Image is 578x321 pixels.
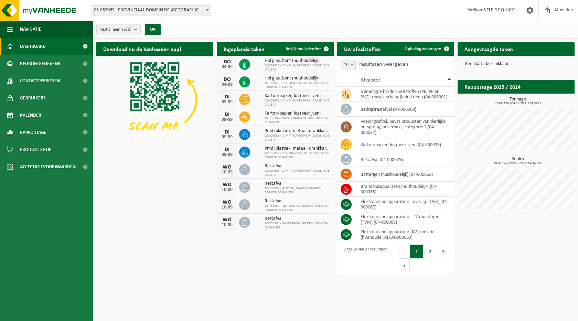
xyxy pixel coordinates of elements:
td: bedrijfsrestafval (04-000008) [355,102,454,117]
span: Ophaling aanvragen [405,47,441,51]
span: Hol glas, bont (huishoudelijk) [265,76,330,81]
div: 10-09 [220,205,234,210]
button: Vestigingen(6/6) [96,24,141,34]
h2: Download nu de Vanheede+ app! [96,42,188,55]
span: Restafval [265,216,330,222]
div: 09-09 [220,135,234,140]
div: 1 tot 10 van 27 resultaten [341,244,387,273]
span: Navigatie [20,21,41,38]
span: Rapportage [20,124,46,141]
label: resultaten weergeven [359,62,408,67]
td: restafval (04-000029) [355,152,454,167]
span: 10 [341,60,356,70]
span: Pmd (plastiek, metaal, drankkartons) (bedrijven) [265,146,330,151]
button: Next [399,258,410,272]
span: Vestigingen [100,24,131,35]
div: WO [220,182,234,188]
span: Kalender [20,107,41,124]
div: DI [220,94,234,100]
div: WO [220,217,234,223]
span: Karton/papier, los (bedrijven) [265,93,330,99]
a: Bekijk rapportage [523,93,574,107]
div: 10-09 [220,170,234,175]
button: OK [145,24,161,35]
button: 2 [424,245,437,258]
td: gemengde harde kunststoffen (PE, PP en PVC), recycleerbaar (industrieel) (04-000001) [355,87,454,102]
span: 10-736364 - GAVERSBAD/APB PROV. DOMEIN DE GAVERS [265,116,330,125]
div: 10-09 [220,223,234,227]
button: 3 [437,245,450,258]
button: 1 [410,245,424,258]
count: (6/6) [122,27,131,32]
span: 02-009636 - CAMPING/APB PROV. DOMEIN DE GAVERS [265,99,330,107]
td: batterijen (huishoudelijk) (04-000063) [355,167,454,182]
span: 02-009636 - CAMPING/APB PROV. DOMEIN DE GAVERS [265,134,330,142]
h3: Tonnage [461,97,575,105]
span: 2024: 17,820 m3 - 2025: 14,940 m3 [461,162,575,165]
a: Ophaling aanvragen [399,42,453,56]
button: Previous [399,245,410,258]
span: Dashboard [20,38,46,55]
span: Contactpersonen [20,72,60,89]
span: Hol glas, bont (huishoudelijk) [265,58,330,64]
div: DO [220,77,234,82]
div: 10-09 [220,188,234,192]
a: Bekijk uw kalender [280,42,333,56]
span: 10-736052 - RESTOGA-GAVERSBAD/APB PROV. DOMEIN DE GAVERS [265,204,330,212]
span: 10-736052 - RESTOGA-GAVERSBAD/APB PROV. DOMEIN DE GAVERS [265,81,330,89]
span: 10-736364 - GAVERSBAD/APB PROV. DOMEIN DE GAVERS [265,222,330,230]
span: Karton/papier, los (bedrijven) [265,111,330,116]
p: Geen data beschikbaar. [464,62,568,66]
span: Acceptatievoorwaarden [20,158,76,175]
td: brandblusapparaten (huishoudelijk) (04-000065) [355,182,454,197]
h2: Uw afvalstoffen [337,42,388,55]
span: 10 [341,60,355,70]
span: 02-009636 - CAMPING/APB PROV. DOMEIN DE GAVERS [265,64,330,72]
span: Bekijk uw kalender [286,47,321,51]
span: Restafval [265,181,330,186]
div: 04-09 [220,65,234,69]
div: DO [220,59,234,65]
td: elektronische apparatuur (KV) koelvries (huishoudelijk) (04-000069) [355,227,454,242]
span: Afvalstof [361,77,380,83]
span: Gebruikers [20,89,46,107]
span: Restafval [265,163,330,169]
span: 01-053069 - PROVINCIAAL DOMEIN DE GAVERS - GERAARDSBERGEN [91,6,211,15]
h2: Aangevraagde taken [458,42,520,55]
div: WO [220,164,234,170]
td: voedingsafval, bevat producten van dierlijke oorsprong, onverpakt, categorie 3 (04-000024) [355,117,454,137]
div: 09-09 [220,152,234,157]
img: Download de VHEPlus App [96,56,213,143]
td: elektronische apparatuur - overige (OVE) (04-000067) [355,197,454,212]
span: Bedrijfsgegevens [20,55,60,72]
div: DI [220,112,234,117]
span: 2024: 189,604 t - 2025: 134,097 t [461,102,575,105]
span: Product Shop [20,141,51,158]
span: 02-009636 - CAMPING/APB PROV. DOMEIN DE GAVERS [265,169,330,177]
strong: NELE DE QUICK [483,8,514,13]
span: 10-201554 - [PERSON_NAME]/APB PROV. DOMEIN DE GAVERS [265,186,330,195]
div: DI [220,147,234,152]
span: 10-736052 - RESTOGA-GAVERSBAD/APB PROV. DOMEIN DE GAVERS [265,151,330,160]
span: Pmd (plastiek, metaal, drankkartons) (bedrijven) [265,128,330,134]
div: 09-09 [220,100,234,105]
span: Restafval [265,199,330,204]
div: DI [220,129,234,135]
span: 01-053069 - PROVINCIAAL DOMEIN DE GAVERS - GERAARDSBERGEN [91,5,211,15]
h3: Kubiek [461,157,575,165]
h2: Rapportage 2025 / 2024 [458,80,527,93]
div: 04-09 [220,82,234,87]
td: elektronische apparatuur - TV-monitoren (TVM) (04-000068) [355,212,454,227]
div: WO [220,200,234,205]
div: 09-09 [220,117,234,122]
h2: Ingeplande taken [217,42,271,55]
td: karton/papier, los (bedrijven) (04-000026) [355,137,454,152]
